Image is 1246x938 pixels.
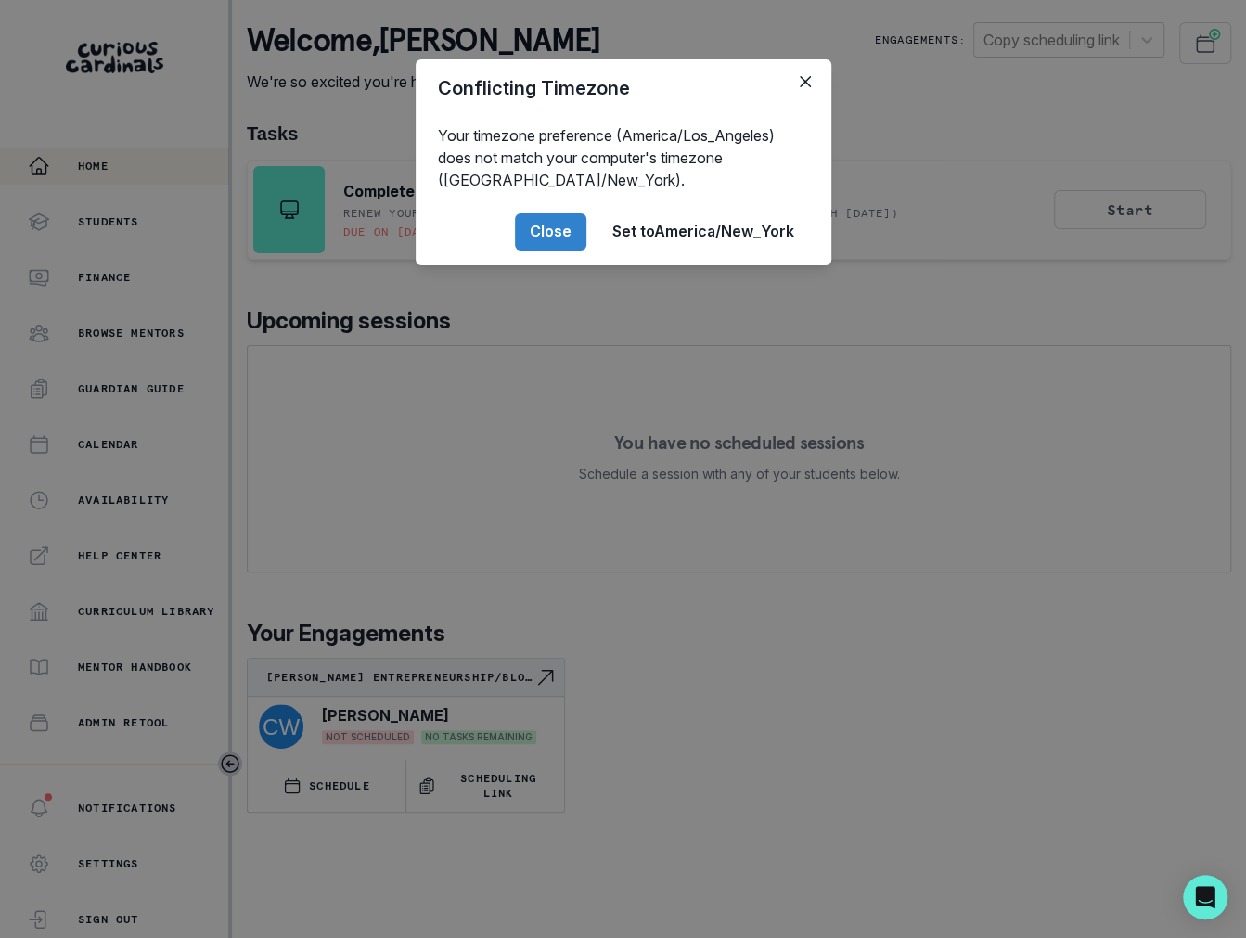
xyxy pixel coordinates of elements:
button: Set toAmerica/New_York [597,213,809,251]
header: Conflicting Timezone [416,59,831,117]
div: Your timezone preference (America/Los_Angeles) does not match your computer's timezone ([GEOGRAPH... [416,117,831,199]
button: Close [790,67,820,96]
div: Open Intercom Messenger [1183,875,1227,919]
button: Close [515,213,586,251]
